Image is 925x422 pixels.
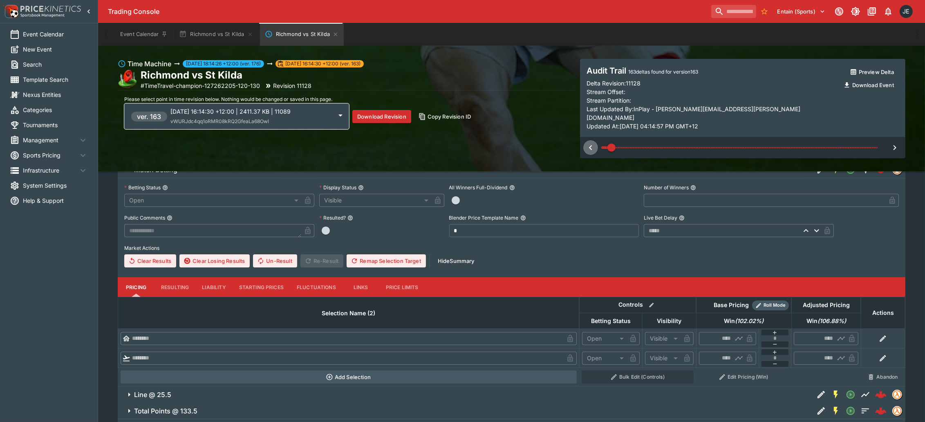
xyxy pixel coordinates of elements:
[260,23,344,46] button: Richmond vs St Kilda
[2,3,19,20] img: PriceKinetics Logo
[861,297,905,329] th: Actions
[710,300,752,310] div: Base Pricing
[141,69,311,81] h2: Copy To Clipboard
[118,277,155,297] button: Pricing
[773,5,830,18] button: Select Tenant
[414,110,476,123] button: Copy Revision ID
[875,389,887,400] div: 9cdb18bb-8f60-48bf-885a-633f83d9be6e
[124,96,332,102] span: Please select point in time revision below. Nothing would be changed or saved in this page.
[141,81,260,90] p: Copy To Clipboard
[648,316,690,326] span: Visibility
[646,300,657,310] button: Bulk edit
[23,151,78,159] span: Sports Pricing
[23,90,88,99] span: Nexus Entities
[23,181,88,190] span: System Settings
[290,277,343,297] button: Fluctuations
[137,112,161,121] h6: ver. 163
[23,60,88,69] span: Search
[843,387,858,402] button: Open
[832,4,847,19] button: Connected to PK
[115,23,172,46] button: Event Calendar
[170,107,332,116] p: [DATE] 16:14:30 +12:00 | 2411.37 KB | 11089
[846,390,856,400] svg: Open
[347,215,353,221] button: Resulted?
[183,60,264,67] span: [DATE] 18:14:26 +12:00 (ver. 176)
[23,196,88,205] span: Help & Support
[758,5,771,18] button: No Bookmarks
[814,404,829,418] button: Edit Detail
[711,5,756,18] input: search
[900,5,913,18] div: James Edlin
[134,407,197,415] h6: Total Points @ 133.5
[23,75,88,84] span: Template Search
[124,184,161,191] p: Betting Status
[752,301,789,310] div: Show/hide Price Roll mode configuration.
[433,254,479,267] button: HideSummary
[875,405,887,417] div: 244b884a-aa74-47d6-9dc2-87477fe74f58
[128,59,171,69] h6: Time Machine
[352,110,411,123] button: Download Revision
[343,277,379,297] button: Links
[829,404,843,418] button: SGM Enabled
[253,254,297,267] button: Un-Result
[23,30,88,38] span: Event Calendar
[313,308,384,318] span: Selection Name (2)
[817,316,846,326] em: ( 106.88 %)
[118,403,814,419] button: Total Points @ 133.5
[582,316,640,326] span: Betting Status
[108,7,708,16] div: Trading Console
[233,277,290,297] button: Starting Prices
[449,214,519,221] p: Blender Price Template Name
[848,4,863,19] button: Toggle light/dark mode
[23,121,88,129] span: Tournaments
[858,387,873,402] button: Line
[628,69,698,75] span: 163 deltas found for version 163
[155,277,195,297] button: Resulting
[282,60,364,67] span: [DATE] 16:14:30 +12:00 (ver. 163)
[797,316,855,326] span: Win(106.88%)
[319,214,346,221] p: Resulted?
[167,215,172,221] button: Public Comments
[20,13,65,17] img: Sportsbook Management
[582,352,627,365] div: Open
[897,2,915,20] button: James Edlin
[124,214,165,221] p: Public Comments
[124,194,301,207] div: Open
[347,254,426,267] button: Remap Selection Target
[20,6,81,12] img: PriceKinetics
[875,389,887,400] img: logo-cerberus--red.svg
[379,277,425,297] button: Price Limits
[124,254,176,267] button: Clear Results
[644,184,689,191] p: Number of Winners
[509,185,515,191] button: All Winners Full-Dividend
[690,185,696,191] button: Number of Winners
[644,214,677,221] p: Live Bet Delay
[118,386,814,403] button: Line @ 25.5
[679,215,685,221] button: Live Bet Delay
[873,386,889,403] a: 9cdb18bb-8f60-48bf-885a-633f83d9be6e
[319,194,431,207] div: Visible
[23,166,78,175] span: Infrastructure
[846,406,856,416] svg: Open
[195,277,232,297] button: Liability
[791,297,861,313] th: Adjusted Pricing
[892,406,902,416] div: tradingmodel
[170,118,269,124] span: vWURJdc4qq1oRMR08kRQ2GfeaLa68Owl
[699,370,789,384] button: Edit Pricing (Win)
[23,136,78,144] span: Management
[760,302,789,309] span: Roll Mode
[645,352,681,365] div: Visible
[858,404,873,418] button: Totals
[124,242,899,254] label: Market Actions
[449,184,508,191] p: All Winners Full-Dividend
[893,390,902,399] img: tradingmodel
[846,65,899,79] button: Preview Delta
[645,332,681,345] div: Visible
[829,387,843,402] button: SGM Enabled
[179,254,250,267] button: Clear Losing Results
[881,4,896,19] button: Notifications
[121,370,577,384] button: Add Selection
[300,254,343,267] span: Re-Result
